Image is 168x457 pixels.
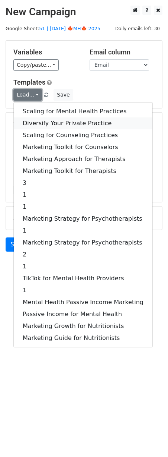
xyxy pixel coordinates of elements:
a: 2 [14,249,152,261]
a: 1 [14,201,152,213]
a: Daily emails left: 30 [113,26,162,31]
a: Diversify Your Private Practice [14,117,152,129]
a: 3 [14,177,152,189]
a: 51 | [DATE] 🍁MH🍁 2025 [39,26,100,31]
a: Marketing Strategy for Psychotherapists [14,237,152,249]
a: Marketing Growth for Nutritionists [14,320,152,332]
a: 1 [14,284,152,296]
small: Google Sheet: [6,26,100,31]
h5: Email column [90,48,155,56]
a: 1 [14,261,152,272]
button: Save [54,89,73,101]
a: Copy/paste... [13,59,59,71]
a: 1 [14,189,152,201]
a: Marketing Strategy for Psychotherapists [14,213,152,225]
h2: New Campaign [6,6,162,18]
a: 1 [14,225,152,237]
a: Send [6,237,30,252]
a: Marketing Toolkit for Counselors [14,141,152,153]
a: Templates [13,78,45,86]
a: Marketing Approach for Therapists [14,153,152,165]
h5: Variables [13,48,78,56]
iframe: Chat Widget [131,421,168,457]
a: Mental Health Passive Income Marketing [14,296,152,308]
a: Marketing Guide for Nutritionists [14,332,152,344]
a: Load... [13,89,42,101]
a: TikTok for Mental Health Providers [14,272,152,284]
a: Marketing Toolkit for Therapists [14,165,152,177]
a: Scaling for Mental Health Practices [14,105,152,117]
span: Daily emails left: 30 [113,25,162,33]
a: Passive Income for Mental Health [14,308,152,320]
a: Scaling for Counseling Practices [14,129,152,141]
